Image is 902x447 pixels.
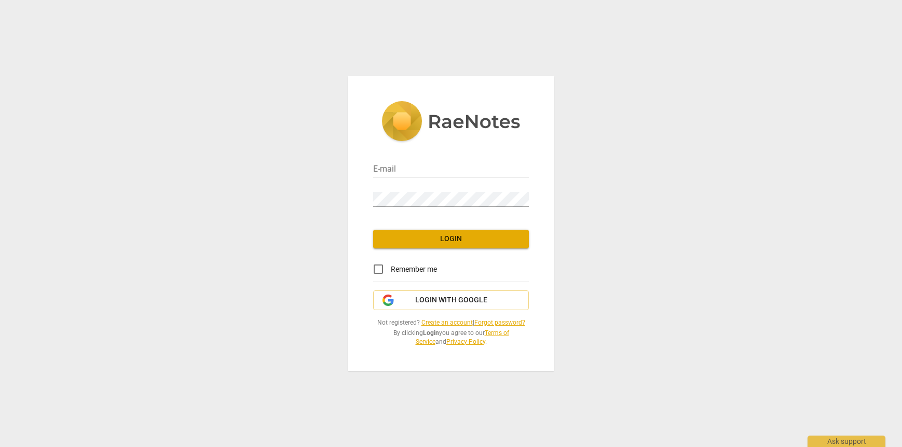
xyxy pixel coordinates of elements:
[446,338,485,345] a: Privacy Policy
[391,264,437,275] span: Remember me
[415,295,487,305] span: Login with Google
[808,436,885,447] div: Ask support
[416,329,509,345] a: Terms of Service
[373,230,529,248] button: Login
[474,319,525,326] a: Forgot password?
[381,101,521,144] img: 5ac2273c67554f335776073100b6d88f.svg
[421,319,473,326] a: Create an account
[423,329,439,337] b: Login
[373,290,529,310] button: Login with Google
[373,318,529,327] span: Not registered? |
[381,234,521,244] span: Login
[373,329,529,346] span: By clicking you agree to our and .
